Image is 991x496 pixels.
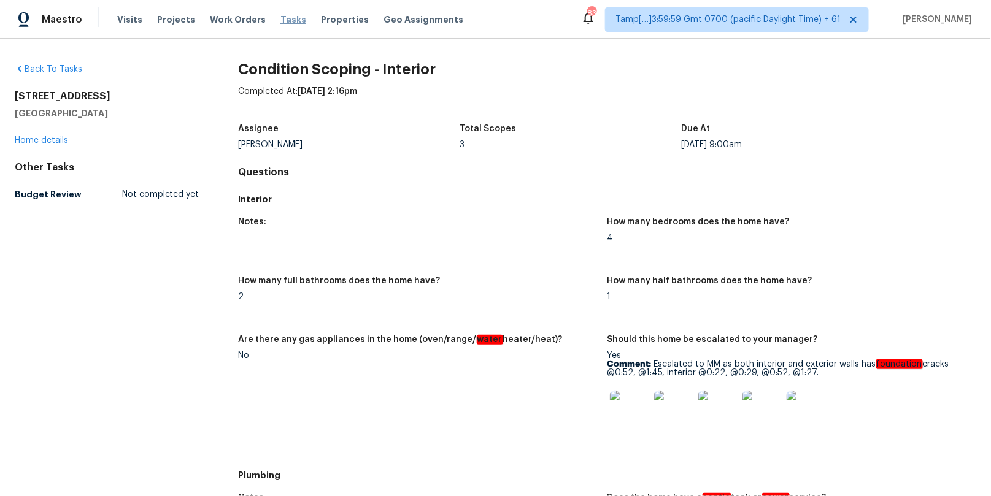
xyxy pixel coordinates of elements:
[15,188,82,200] h5: Budget Review
[210,13,266,26] span: Work Orders
[239,292,598,301] div: 2
[607,335,818,344] h5: Should this home be escalated to your manager?
[239,85,976,117] div: Completed At:
[239,469,976,481] h5: Plumbing
[607,360,966,377] p: Escalated to MM as both interior and exterior walls has cracks @0:52, @1:45, interior @0:22, @0:2...
[384,13,463,26] span: Geo Assignments
[157,13,195,26] span: Projects
[607,351,966,437] div: Yes
[607,234,966,242] div: 4
[898,13,973,26] span: [PERSON_NAME]
[15,90,199,102] h2: [STREET_ADDRESS]
[607,360,652,368] b: Comment:
[117,13,142,26] span: Visits
[239,335,563,344] h5: Are there any gas appliances in the home (oven/range/ heater/heat)?
[239,63,976,75] h2: Condition Scoping - Interior
[15,65,82,74] a: Back To Tasks
[280,15,306,24] span: Tasks
[239,193,976,205] h5: Interior
[15,107,199,120] h5: [GEOGRAPHIC_DATA]
[587,7,596,20] div: 833
[122,188,199,200] span: Not completed yet
[460,124,516,133] h5: Total Scopes
[615,13,841,26] span: Tamp[…]3:59:59 Gmt 0700 (pacific Daylight Time) + 61
[298,87,358,96] span: [DATE] 2:16pm
[239,124,279,133] h5: Assignee
[239,218,267,226] h5: Notes:
[460,140,681,149] div: 3
[607,277,812,285] h5: How many half bathrooms does the home have?
[15,136,68,145] a: Home details
[15,161,199,174] div: Other Tasks
[477,335,503,345] em: water
[239,166,976,178] h4: Questions
[681,124,710,133] h5: Due At
[239,277,441,285] h5: How many full bathrooms does the home have?
[876,359,923,369] em: foundation
[239,140,460,149] div: [PERSON_NAME]
[42,13,82,26] span: Maestro
[607,292,966,301] div: 1
[681,140,903,149] div: [DATE] 9:00am
[239,351,598,360] div: No
[607,218,790,226] h5: How many bedrooms does the home have?
[321,13,369,26] span: Properties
